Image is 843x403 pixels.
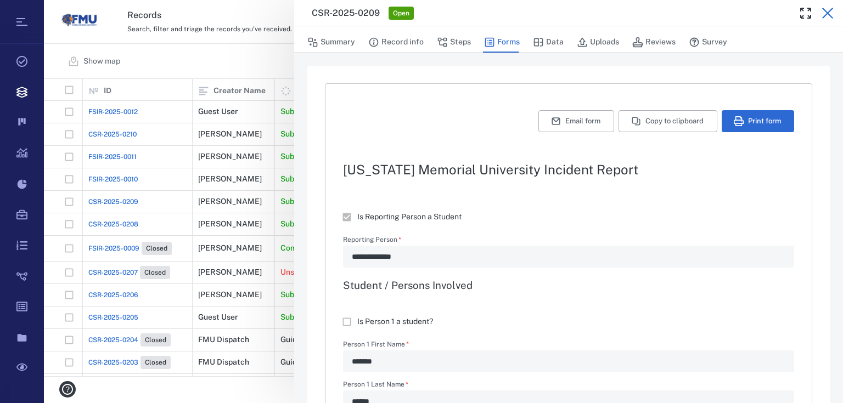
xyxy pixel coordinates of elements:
label: Person 1 First Name [343,341,794,350]
h2: [US_STATE] Memorial University Incident Report [343,163,794,176]
button: Record info [368,32,424,53]
button: Close [817,2,839,24]
h3: Student / Persons Involved [343,279,794,292]
label: Reporting Person [343,236,794,246]
button: Reviews [632,32,676,53]
button: Forms [484,32,520,53]
button: Print form [722,110,794,132]
button: Summary [307,32,355,53]
button: Steps [437,32,471,53]
span: Help [25,8,47,18]
button: Survey [689,32,727,53]
span: Open [391,9,412,18]
button: Email form [538,110,614,132]
label: Person 1 Last Name [343,381,794,390]
button: Toggle Fullscreen [795,2,817,24]
span: Is Reporting Person a Student [357,212,462,223]
div: Reporting Person [343,246,794,268]
button: Copy to clipboard [619,110,717,132]
h3: CSR-2025-0209 [312,7,380,20]
span: Is Person 1 a student? [357,316,433,327]
button: Data [533,32,564,53]
button: Uploads [577,32,619,53]
div: Person 1 First Name [343,350,794,372]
